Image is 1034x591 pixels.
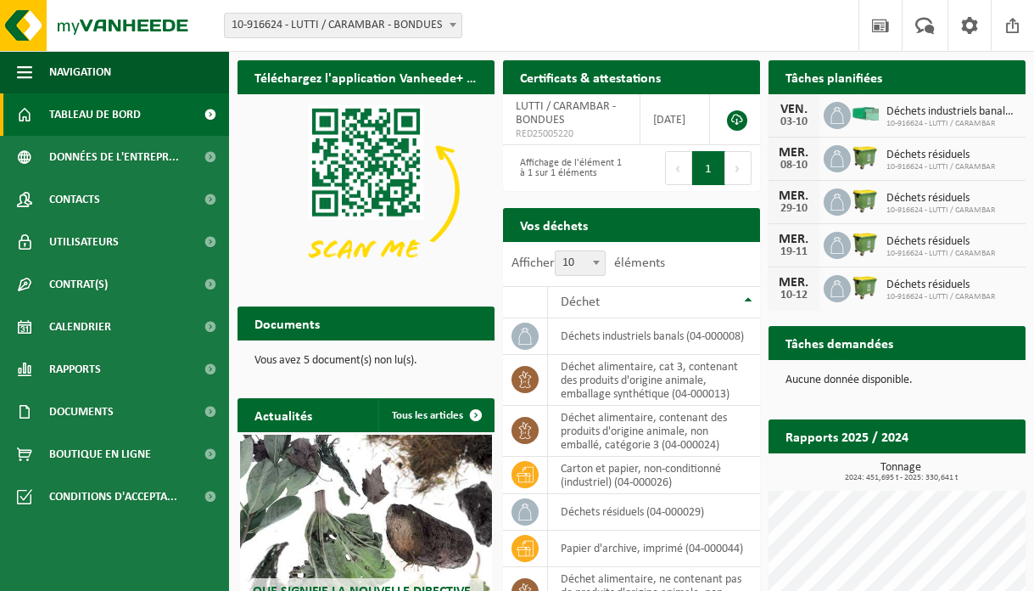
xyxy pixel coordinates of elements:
img: WB-1100-HPE-GN-50 [851,229,880,258]
img: WB-1100-HPE-GN-50 [851,186,880,215]
span: 10-916624 - LUTTI / CARAMBAR [886,205,995,216]
h2: Documents [238,307,337,340]
span: Déchets résiduels [886,279,995,292]
div: VEN. [777,103,811,116]
button: Previous [665,151,692,185]
div: Affichage de l'élément 1 à 1 sur 1 éléments [511,149,623,187]
div: 19-11 [777,246,811,258]
span: 2024: 451,695 t - 2025: 330,641 t [777,474,1026,482]
span: Calendrier [49,306,111,348]
span: Conditions d'accepta... [49,476,177,518]
img: HK-XP-30-GN-00 [851,106,880,121]
div: MER. [777,276,811,290]
h2: Vos déchets [503,208,605,241]
td: carton et papier, non-conditionné (industriel) (04-000026) [548,457,760,494]
span: 10-916624 - LUTTI / CARAMBAR - BONDUES [224,13,462,38]
span: Déchets industriels banals, triable [886,105,1017,119]
h2: Téléchargez l'application Vanheede+ maintenant! [238,60,495,93]
label: Afficher éléments [511,256,665,270]
h2: Tâches planifiées [769,60,899,93]
span: Contrat(s) [49,263,108,306]
div: MER. [777,233,811,246]
span: Contacts [49,178,100,221]
span: Déchets résiduels [886,235,995,249]
span: Déchets résiduels [886,149,995,162]
span: Déchet [561,295,600,309]
div: MER. [777,189,811,203]
span: Tableau de bord [49,93,141,136]
span: 10-916624 - LUTTI / CARAMBAR [886,162,995,172]
h2: Certificats & attestations [503,60,678,93]
h2: Rapports 2025 / 2024 [769,419,925,453]
img: WB-1100-HPE-GN-50 [851,273,880,301]
span: Documents [49,391,114,433]
p: Vous avez 5 document(s) non lu(s). [254,355,478,367]
h2: Actualités [238,398,329,431]
div: 08-10 [777,160,811,172]
button: 1 [692,151,725,185]
h2: Tâches demandées [769,326,910,359]
span: Déchets résiduels [886,192,995,205]
p: Aucune donnée disponible. [785,374,1009,386]
span: Données de l'entrepr... [49,136,179,178]
span: 10-916624 - LUTTI / CARAMBAR - BONDUES [225,14,461,37]
div: 10-12 [777,290,811,301]
img: Download de VHEPlus App [238,94,495,287]
h3: Tonnage [777,462,1026,482]
td: [DATE] [640,94,710,145]
div: 03-10 [777,116,811,128]
span: 10 [555,250,606,276]
span: Navigation [49,51,111,93]
button: Next [725,151,752,185]
div: 29-10 [777,203,811,215]
a: Consulter les rapports [878,453,1024,487]
span: 10-916624 - LUTTI / CARAMBAR [886,249,995,259]
td: déchets industriels banals (04-000008) [548,318,760,355]
img: WB-1100-HPE-GN-50 [851,143,880,172]
span: 10-916624 - LUTTI / CARAMBAR [886,292,995,302]
span: 10-916624 - LUTTI / CARAMBAR [886,119,1017,129]
a: Tous les articles [378,398,493,432]
td: papier d'archive, imprimé (04-000044) [548,531,760,567]
span: Utilisateurs [49,221,119,263]
span: 10 [556,251,605,275]
div: MER. [777,146,811,160]
span: RED25005220 [516,127,627,141]
span: LUTTI / CARAMBAR - BONDUES [516,100,616,127]
td: déchets résiduels (04-000029) [548,494,760,531]
td: déchet alimentaire, contenant des produits d'origine animale, non emballé, catégorie 3 (04-000024) [548,406,760,457]
span: Rapports [49,348,101,391]
td: déchet alimentaire, cat 3, contenant des produits d'origine animale, emballage synthétique (04-00... [548,355,760,406]
span: Boutique en ligne [49,433,151,476]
